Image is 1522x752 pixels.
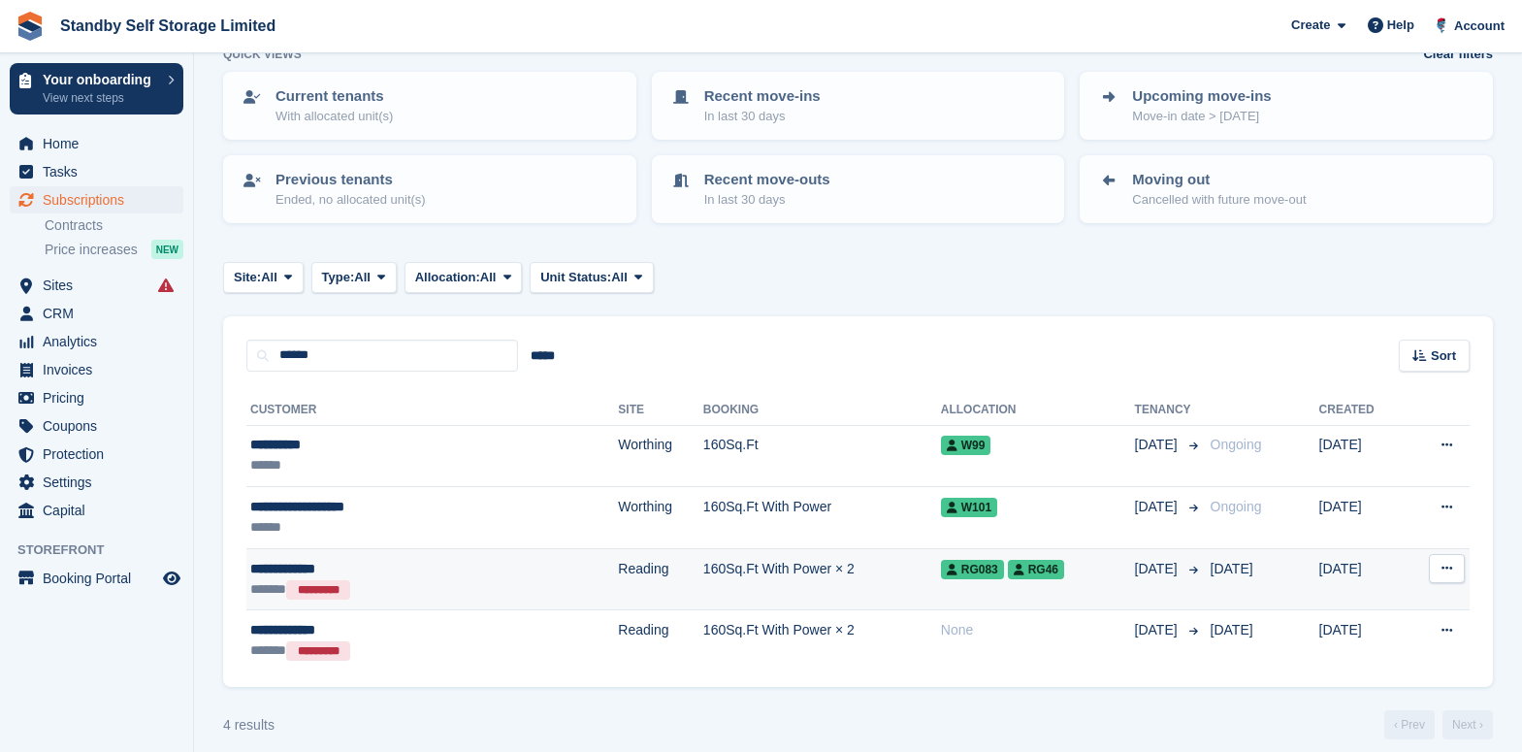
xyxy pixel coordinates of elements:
a: Clear filters [1423,45,1493,64]
p: Recent move-outs [704,169,830,191]
a: menu [10,497,183,524]
a: Current tenants With allocated unit(s) [225,74,634,138]
p: Move-in date > [DATE] [1132,107,1271,126]
div: NEW [151,240,183,259]
a: Previous tenants Ended, no allocated unit(s) [225,157,634,221]
th: Site [618,395,703,426]
p: In last 30 days [704,107,821,126]
a: menu [10,384,183,411]
span: [DATE] [1135,559,1182,579]
td: Worthing [618,487,703,549]
a: Standby Self Storage Limited [52,10,283,42]
h6: Quick views [223,46,302,63]
div: None [941,620,1135,640]
span: All [480,268,497,287]
span: Account [1454,16,1505,36]
td: 160Sq.Ft With Power × 2 [703,548,941,610]
img: stora-icon-8386f47178a22dfd0bd8f6a31ec36ba5ce8667c1dd55bd0f319d3a0aa187defe.svg [16,12,45,41]
img: Glenn Fisher [1432,16,1451,35]
td: Reading [618,610,703,671]
p: Upcoming move-ins [1132,85,1271,108]
a: Recent move-ins In last 30 days [654,74,1063,138]
span: All [611,268,628,287]
button: Site: All [223,262,304,294]
a: Contracts [45,216,183,235]
span: Booking Portal [43,565,159,592]
a: Price increases NEW [45,239,183,260]
p: With allocated unit(s) [275,107,393,126]
span: Site: [234,268,261,287]
span: Settings [43,469,159,496]
span: Create [1291,16,1330,35]
span: [DATE] [1135,435,1182,455]
span: Sites [43,272,159,299]
p: View next steps [43,89,158,107]
td: [DATE] [1319,610,1407,671]
p: Moving out [1132,169,1306,191]
a: menu [10,412,183,440]
a: menu [10,130,183,157]
a: Next [1442,710,1493,739]
span: [DATE] [1135,620,1182,640]
td: [DATE] [1319,425,1407,487]
a: Your onboarding View next steps [10,63,183,114]
span: Home [43,130,159,157]
td: 160Sq.Ft With Power × 2 [703,610,941,671]
td: Reading [618,548,703,610]
th: Created [1319,395,1407,426]
span: Coupons [43,412,159,440]
th: Tenancy [1135,395,1203,426]
th: Customer [246,395,618,426]
a: menu [10,441,183,468]
span: Sort [1431,346,1456,366]
span: Unit Status: [540,268,611,287]
p: Ended, no allocated unit(s) [275,190,426,210]
p: Your onboarding [43,73,158,86]
span: W99 [941,436,991,455]
a: Previous [1384,710,1435,739]
button: Unit Status: All [530,262,653,294]
a: Preview store [160,567,183,590]
td: [DATE] [1319,487,1407,549]
td: 160Sq.Ft With Power [703,487,941,549]
span: All [354,268,371,287]
th: Booking [703,395,941,426]
span: Ongoing [1211,437,1262,452]
p: Cancelled with future move-out [1132,190,1306,210]
span: Help [1387,16,1414,35]
span: RG083 [941,560,1004,579]
a: Moving out Cancelled with future move-out [1082,157,1491,221]
a: Upcoming move-ins Move-in date > [DATE] [1082,74,1491,138]
p: Current tenants [275,85,393,108]
span: [DATE] [1211,561,1253,576]
nav: Page [1380,710,1497,739]
span: Storefront [17,540,193,560]
span: W101 [941,498,997,517]
span: Pricing [43,384,159,411]
a: menu [10,565,183,592]
a: menu [10,469,183,496]
span: [DATE] [1211,622,1253,638]
button: Type: All [311,262,397,294]
span: Capital [43,497,159,524]
i: Smart entry sync failures have occurred [158,278,174,293]
span: All [261,268,277,287]
span: Analytics [43,328,159,355]
span: Tasks [43,158,159,185]
a: menu [10,356,183,383]
td: 160Sq.Ft [703,425,941,487]
a: Recent move-outs In last 30 days [654,157,1063,221]
p: Recent move-ins [704,85,821,108]
span: Ongoing [1211,499,1262,514]
a: menu [10,300,183,327]
a: menu [10,328,183,355]
span: Invoices [43,356,159,383]
p: In last 30 days [704,190,830,210]
a: menu [10,186,183,213]
button: Allocation: All [405,262,523,294]
span: Type: [322,268,355,287]
span: RG46 [1008,560,1064,579]
div: 4 results [223,715,275,736]
span: Subscriptions [43,186,159,213]
p: Previous tenants [275,169,426,191]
